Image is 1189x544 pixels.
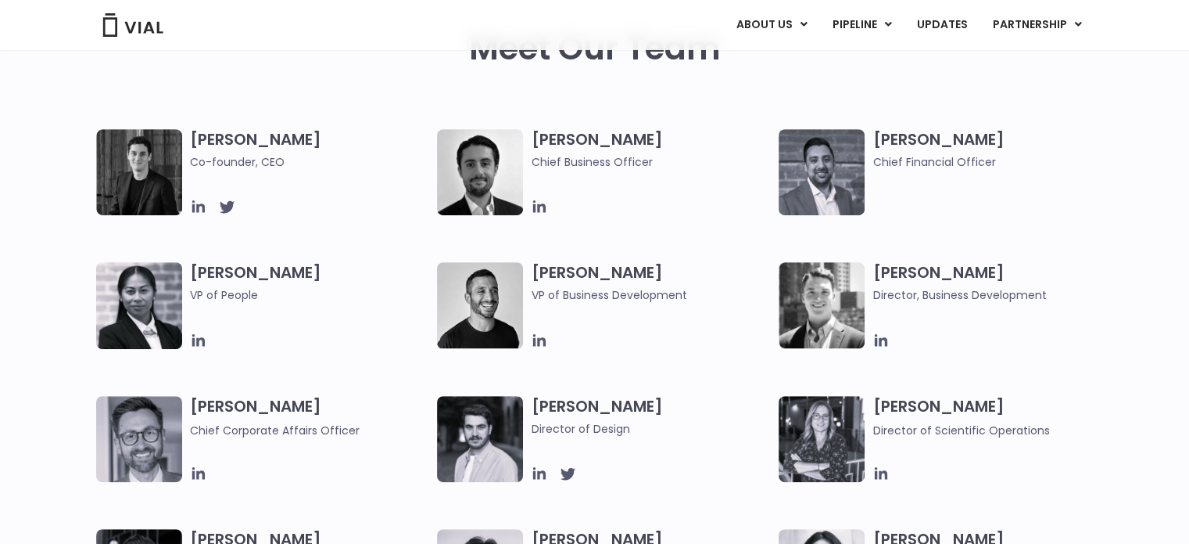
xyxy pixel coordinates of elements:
h3: [PERSON_NAME] [872,129,1112,171]
span: Co-founder, CEO [190,153,430,171]
span: Director of Design [531,420,771,438]
img: Headshot of smiling man named Samir [779,129,865,215]
h3: [PERSON_NAME] [531,262,771,304]
img: A black and white photo of a smiling man in a suit at ARVO 2023. [779,262,865,348]
h3: [PERSON_NAME] [190,396,430,439]
img: A black and white photo of a man smiling. [437,262,523,348]
span: Director of Scientific Operations [872,423,1049,438]
img: Catie [96,262,182,349]
a: ABOUT USMenu Toggle [723,12,818,38]
a: PARTNERSHIPMenu Toggle [979,12,1094,38]
img: A black and white photo of a man in a suit holding a vial. [437,129,523,215]
img: Vial Logo [102,13,164,37]
span: VP of People [190,286,430,304]
img: Paolo-M [96,396,182,482]
img: A black and white photo of a man in a suit attending a Summit. [96,129,182,215]
h3: [PERSON_NAME] [190,262,430,326]
span: Chief Financial Officer [872,153,1112,171]
a: UPDATES [904,12,979,38]
h3: [PERSON_NAME] [531,129,771,171]
img: Headshot of smiling woman named Sarah [779,396,865,482]
h3: [PERSON_NAME] [190,129,430,171]
span: Director, Business Development [872,286,1112,304]
h2: Meet Our Team [469,30,721,67]
span: Chief Business Officer [531,153,771,171]
span: Chief Corporate Affairs Officer [190,423,360,438]
a: PIPELINEMenu Toggle [819,12,903,38]
span: VP of Business Development [531,286,771,304]
h3: [PERSON_NAME] [872,262,1112,304]
h3: [PERSON_NAME] [531,396,771,438]
h3: [PERSON_NAME] [872,396,1112,439]
img: Headshot of smiling man named Albert [437,396,523,482]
